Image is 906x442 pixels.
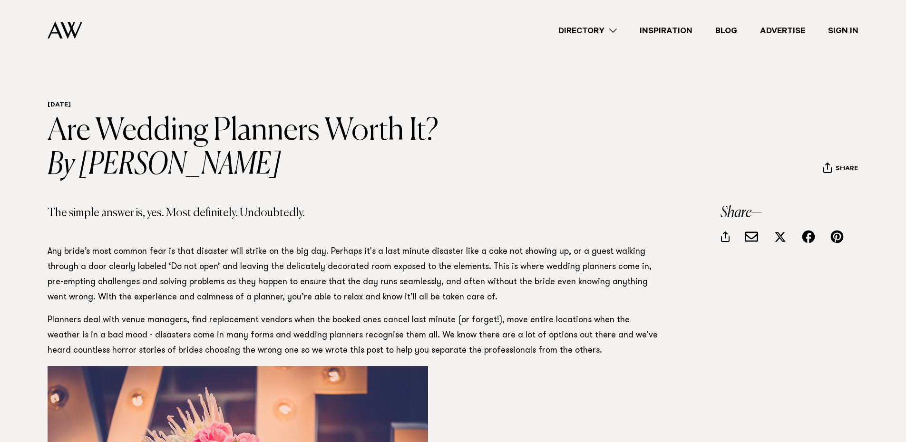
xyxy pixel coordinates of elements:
[817,24,870,37] a: Sign In
[48,148,438,183] i: By [PERSON_NAME]
[48,313,659,358] p: Planners deal with venue managers, find replacement vendors when the booked ones cancel last minu...
[823,162,858,176] button: Share
[48,205,659,221] p: The simple answer is, yes. Most definitely. Undoubtedly.
[721,205,858,221] h3: Share
[836,165,858,174] span: Share
[749,24,817,37] a: Advertise
[48,21,82,39] img: Auckland Weddings Logo
[547,24,628,37] a: Directory
[704,24,749,37] a: Blog
[48,114,438,183] h1: Are Wedding Planners Worth It?
[628,24,704,37] a: Inspiration
[48,101,438,110] h6: [DATE]
[48,244,659,305] p: Any bride’s most common fear is that disaster will strike on the big day. Perhaps it's a last min...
